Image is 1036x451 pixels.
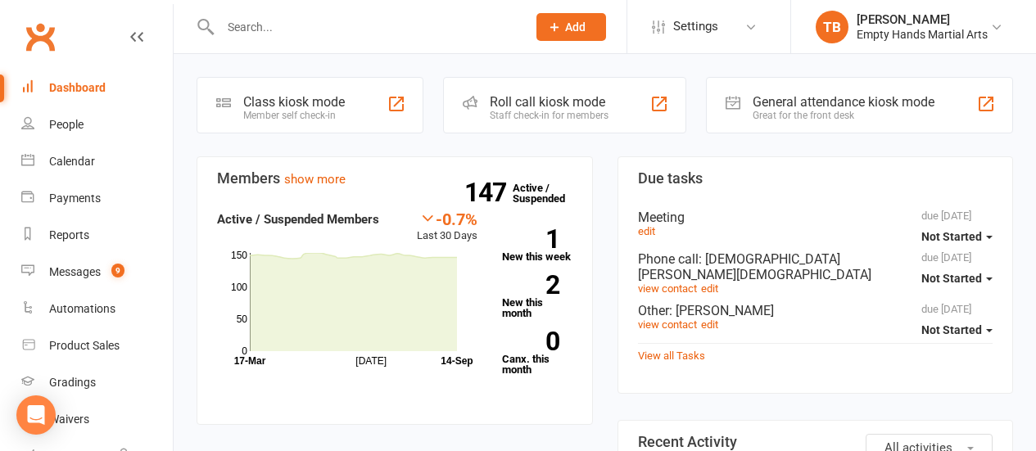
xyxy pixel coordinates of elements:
div: Great for the front desk [753,110,934,121]
div: Product Sales [49,339,120,352]
strong: Active / Suspended Members [217,212,379,227]
div: General attendance kiosk mode [753,94,934,110]
div: Automations [49,302,115,315]
a: View all Tasks [638,350,705,362]
a: Dashboard [21,70,173,106]
a: Calendar [21,143,173,180]
div: Calendar [49,155,95,168]
div: Gradings [49,376,96,389]
div: Open Intercom Messenger [16,395,56,435]
a: People [21,106,173,143]
a: view contact [638,282,697,295]
strong: 2 [502,273,559,297]
div: Other [638,303,993,318]
div: -0.7% [417,210,477,228]
div: Reports [49,228,89,241]
a: Waivers [21,401,173,438]
div: Messages [49,265,101,278]
span: : [DEMOGRAPHIC_DATA][PERSON_NAME][DEMOGRAPHIC_DATA] [638,251,871,282]
a: Reports [21,217,173,254]
a: 0Canx. this month [502,331,572,375]
span: Not Started [921,272,982,285]
div: Empty Hands Martial Arts [857,27,988,42]
a: view contact [638,318,697,331]
a: edit [701,318,718,331]
div: Staff check-in for members [490,110,608,121]
span: 9 [111,264,124,277]
strong: 1 [502,227,559,251]
div: Payments [49,192,101,205]
span: Not Started [921,230,982,243]
div: People [49,118,84,131]
div: Phone call [638,251,993,282]
div: Class kiosk mode [243,94,345,110]
strong: 0 [502,329,559,354]
a: Messages 9 [21,254,173,291]
button: Not Started [921,222,993,251]
div: Member self check-in [243,110,345,121]
a: edit [638,225,655,237]
div: Meeting [638,210,993,225]
h3: Recent Activity [638,434,993,450]
div: Last 30 Days [417,210,477,245]
a: 2New this month [502,275,572,318]
h3: Due tasks [638,170,993,187]
a: Payments [21,180,173,217]
button: Add [536,13,606,41]
h3: Members [217,170,572,187]
div: Waivers [49,413,89,426]
input: Search... [215,16,516,38]
strong: 147 [464,180,513,205]
a: Clubworx [20,16,61,57]
a: Product Sales [21,327,173,364]
a: show more [284,172,346,187]
span: Add [565,20,586,34]
span: Not Started [921,323,982,336]
div: TB [816,11,848,43]
div: Roll call kiosk mode [490,94,608,110]
div: [PERSON_NAME] [857,12,988,27]
button: Not Started [921,315,993,345]
a: 1New this week [502,229,572,262]
a: Automations [21,291,173,327]
span: : [PERSON_NAME] [669,303,774,318]
div: Dashboard [49,81,106,94]
a: Gradings [21,364,173,401]
a: edit [701,282,718,295]
a: 147Active / Suspended [513,170,585,216]
span: Settings [673,8,718,45]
